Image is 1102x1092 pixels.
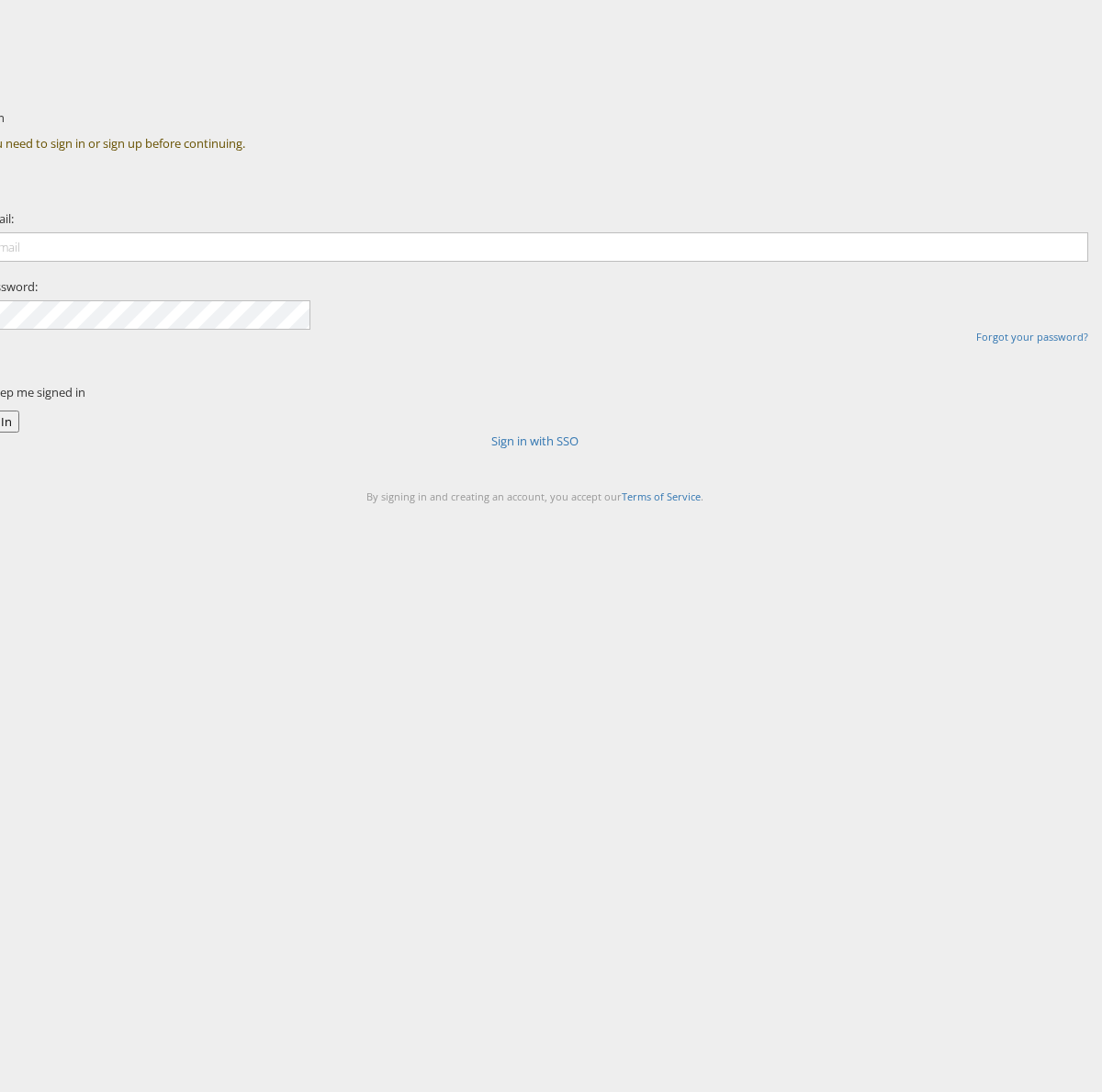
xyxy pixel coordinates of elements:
[491,433,579,449] a: Sign in with SSO
[622,490,701,503] a: Terms of Service
[976,330,1088,343] a: Forgot your password?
